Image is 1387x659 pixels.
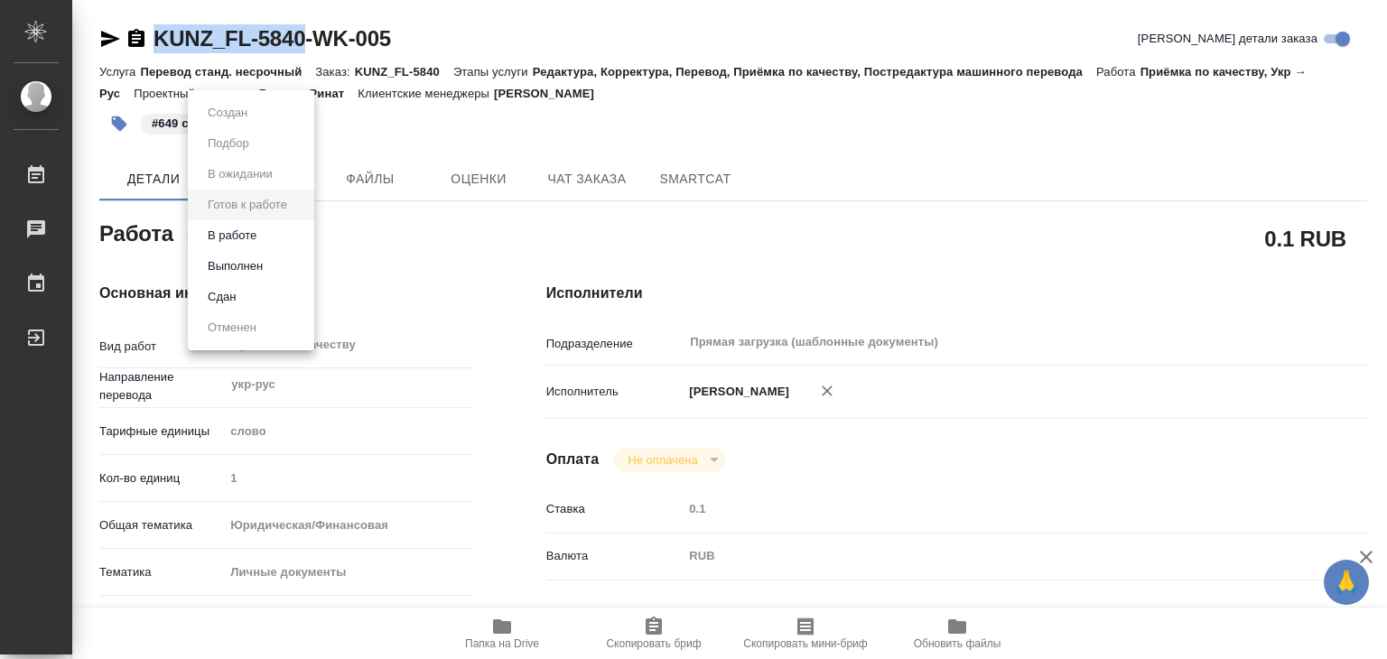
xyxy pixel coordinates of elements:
button: В работе [202,226,262,246]
button: Готов к работе [202,195,293,215]
button: В ожидании [202,164,278,184]
button: Выполнен [202,256,268,276]
button: Создан [202,103,253,123]
button: Сдан [202,287,241,307]
button: Подбор [202,134,255,153]
button: Отменен [202,318,262,338]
